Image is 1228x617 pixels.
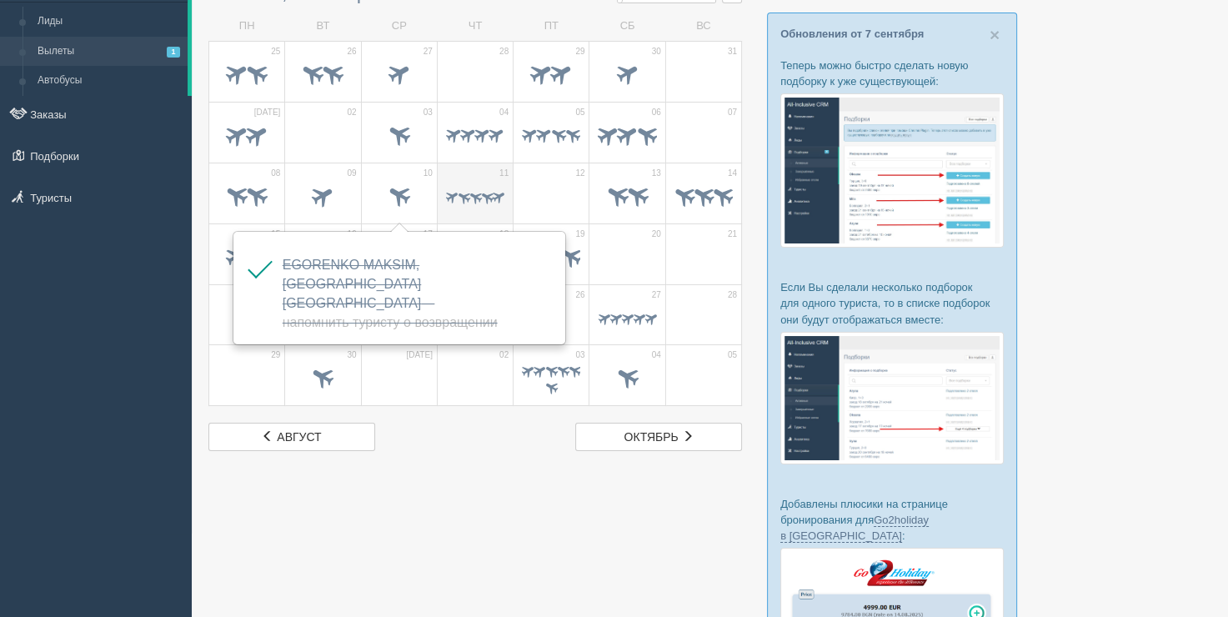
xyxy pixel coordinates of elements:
[499,168,509,179] span: 11
[361,12,437,41] td: СР
[499,46,509,58] span: 28
[406,349,432,361] span: [DATE]
[514,12,589,41] td: ПТ
[652,168,661,179] span: 13
[424,107,433,118] span: 03
[347,168,356,179] span: 09
[347,46,356,58] span: 26
[780,496,1004,544] p: Добавлены плюсики на странице бронирования для :
[575,168,584,179] span: 12
[167,47,180,58] span: 1
[424,46,433,58] span: 27
[728,228,737,240] span: 21
[990,26,1000,43] button: Close
[652,46,661,58] span: 30
[499,349,509,361] span: 02
[254,107,280,118] span: [DATE]
[499,228,509,240] span: 18
[728,168,737,179] span: 14
[665,12,741,41] td: ВС
[780,93,1004,248] img: %D0%BF%D0%BE%D0%B4%D0%B1%D0%BE%D1%80%D0%BA%D0%B0-%D1%82%D1%83%D1%80%D0%B8%D1%81%D1%82%D1%83-%D1%8...
[271,168,280,179] span: 08
[271,46,280,58] span: 25
[30,7,188,37] a: Лиды
[780,58,1004,89] p: Теперь можно быстро сделать новую подборку к уже существующей:
[347,349,356,361] span: 30
[347,107,356,118] span: 02
[780,28,924,40] a: Обновления от 7 сентября
[589,12,665,41] td: СБ
[575,228,584,240] span: 19
[990,25,1000,44] span: ×
[437,12,513,41] td: ЧТ
[208,423,375,451] a: август
[424,228,433,240] span: 17
[283,296,498,329] span: — Напомнить туристу о возвращении
[652,228,661,240] span: 20
[499,107,509,118] span: 04
[728,107,737,118] span: 07
[30,37,188,67] a: Вылеты1
[347,228,356,240] span: 16
[271,349,280,361] span: 29
[209,12,285,41] td: ПН
[30,66,188,96] a: Автобусы
[780,332,1004,464] img: %D0%BF%D0%BE%D0%B4%D0%B1%D0%BE%D1%80%D0%BA%D0%B8-%D0%B3%D1%80%D1%83%D0%BF%D0%BF%D0%B0-%D1%81%D1%8...
[780,279,1004,327] p: Если Вы сделали несколько подборок для одного туриста, то в списке подборок они будут отображатьс...
[780,514,929,543] a: Go2holiday в [GEOGRAPHIC_DATA]
[285,12,361,41] td: ВТ
[575,107,584,118] span: 05
[283,258,498,329] span: EGORENKO MAKSIM, [GEOGRAPHIC_DATA] [GEOGRAPHIC_DATA]
[575,46,584,58] span: 29
[652,107,661,118] span: 06
[271,228,280,240] span: 15
[424,168,433,179] span: 10
[277,430,321,444] span: август
[283,258,498,329] a: EGORENKO MAKSIM, [GEOGRAPHIC_DATA] [GEOGRAPHIC_DATA]— Напомнить туристу о возвращении
[728,46,737,58] span: 31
